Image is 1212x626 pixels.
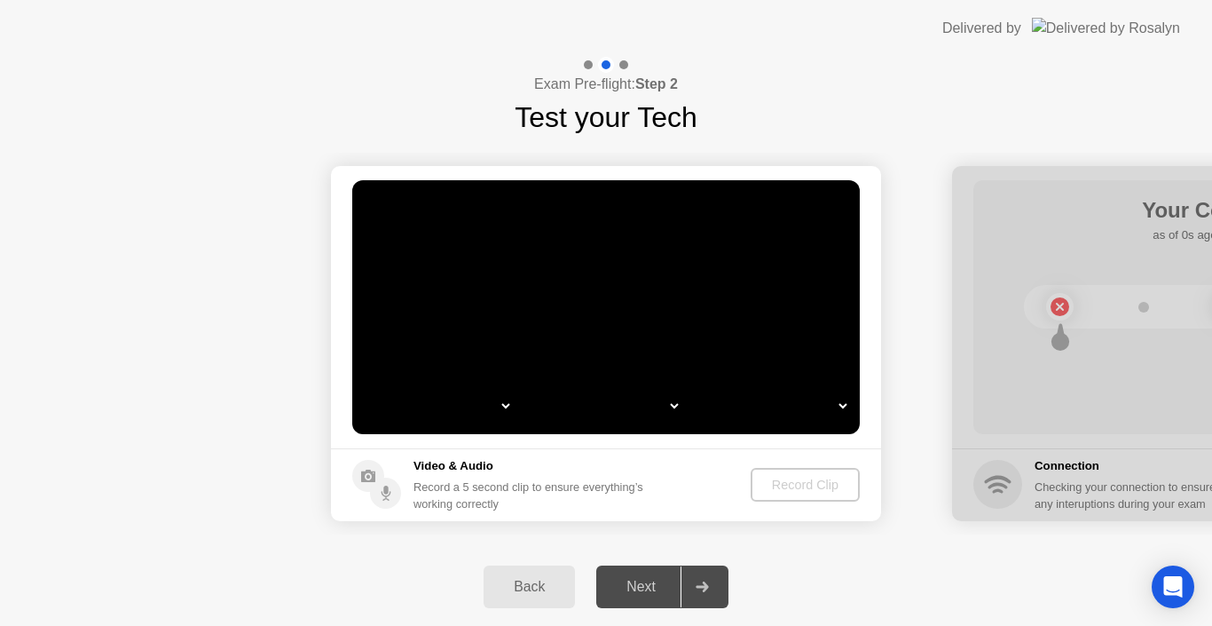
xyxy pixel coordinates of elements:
div: Delivered by [942,18,1021,39]
h4: Exam Pre-flight: [534,74,678,95]
select: Available speakers [530,388,681,424]
div: Back [489,579,570,595]
select: Available microphones [698,388,850,424]
div: ! [651,200,673,221]
img: Delivered by Rosalyn [1032,18,1180,38]
button: Record Clip [751,468,860,502]
b: Step 2 [635,76,678,91]
h1: Test your Tech [515,96,697,139]
select: Available cameras [361,388,513,424]
div: Next [602,579,681,595]
div: Record Clip [758,478,853,492]
div: Record a 5 second clip to ensure everything’s working correctly [413,479,650,512]
button: Back [484,566,575,608]
div: . . . [664,200,685,221]
h5: Video & Audio [413,457,650,475]
button: Next [596,566,728,608]
div: Open Intercom Messenger [1152,566,1194,608]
